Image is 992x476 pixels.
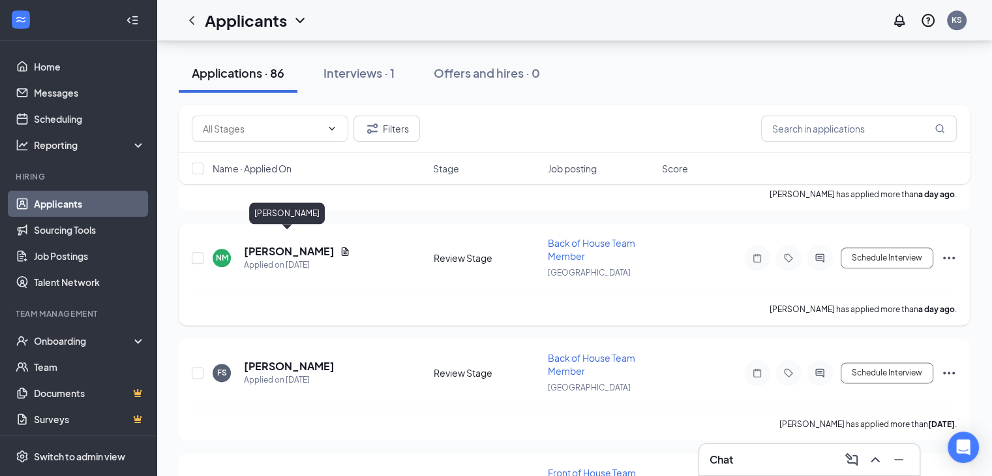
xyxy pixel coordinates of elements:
[34,80,145,106] a: Messages
[203,121,322,136] input: All Stages
[16,171,143,182] div: Hiring
[34,380,145,406] a: DocumentsCrown
[126,14,139,27] svg: Collapse
[34,106,145,132] a: Scheduling
[941,365,957,381] svg: Ellipses
[891,452,907,468] svg: Minimize
[892,12,907,28] svg: Notifications
[34,406,145,432] a: SurveysCrown
[16,450,29,463] svg: Settings
[216,252,228,263] div: NM
[34,191,145,217] a: Applicants
[244,373,335,387] div: Applied on [DATE]
[217,367,227,378] div: FS
[34,54,145,80] a: Home
[841,449,862,470] button: ComposeMessage
[935,123,945,134] svg: MagnifyingGlass
[34,450,125,463] div: Switch to admin view
[249,202,325,224] div: [PERSON_NAME]
[340,246,350,257] svg: Document
[292,12,308,28] svg: ChevronDown
[184,12,200,28] svg: ChevronLeft
[213,162,292,175] span: Name · Applied On
[548,352,635,377] span: Back of House Team Member
[710,452,733,467] h3: Chat
[34,217,145,243] a: Sourcing Tools
[34,354,145,380] a: Team
[918,189,955,199] b: a day ago
[34,269,145,295] a: Talent Network
[749,253,765,263] svg: Note
[948,432,979,463] div: Open Intercom Messenger
[34,334,134,347] div: Onboarding
[434,366,540,379] div: Review Stage
[16,334,29,347] svg: UserCheck
[327,123,337,134] svg: ChevronDown
[662,162,688,175] span: Score
[888,449,909,470] button: Minimize
[548,162,597,175] span: Job posting
[434,251,540,264] div: Review Stage
[812,368,828,378] svg: ActiveChat
[812,253,828,263] svg: ActiveChat
[244,359,335,373] h5: [PERSON_NAME]
[928,419,955,429] b: [DATE]
[244,244,335,259] h5: [PERSON_NAME]
[781,368,796,378] svg: Tag
[34,138,146,151] div: Reporting
[841,247,933,268] button: Schedule Interview
[548,268,631,278] span: [GEOGRAPHIC_DATA]
[192,65,284,81] div: Applications · 86
[749,368,765,378] svg: Note
[941,250,957,266] svg: Ellipses
[841,362,933,383] button: Schedule Interview
[353,116,420,142] button: Filter Filters
[920,12,936,28] svg: QuestionInfo
[16,138,29,151] svg: Analysis
[779,419,957,430] p: [PERSON_NAME] has applied more than .
[244,259,350,272] div: Applied on [DATE]
[865,449,886,470] button: ChevronUp
[952,14,962,25] div: KS
[434,65,540,81] div: Offers and hires · 0
[918,304,955,314] b: a day ago
[761,116,957,142] input: Search in applications
[770,304,957,315] p: [PERSON_NAME] has applied more than .
[781,253,796,263] svg: Tag
[34,243,145,269] a: Job Postings
[365,121,380,136] svg: Filter
[205,9,287,31] h1: Applicants
[548,383,631,392] span: [GEOGRAPHIC_DATA]
[867,452,883,468] svg: ChevronUp
[14,13,27,26] svg: WorkstreamLogo
[548,237,635,262] span: Back of House Team Member
[323,65,395,81] div: Interviews · 1
[16,308,143,319] div: Team Management
[844,452,860,468] svg: ComposeMessage
[433,162,459,175] span: Stage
